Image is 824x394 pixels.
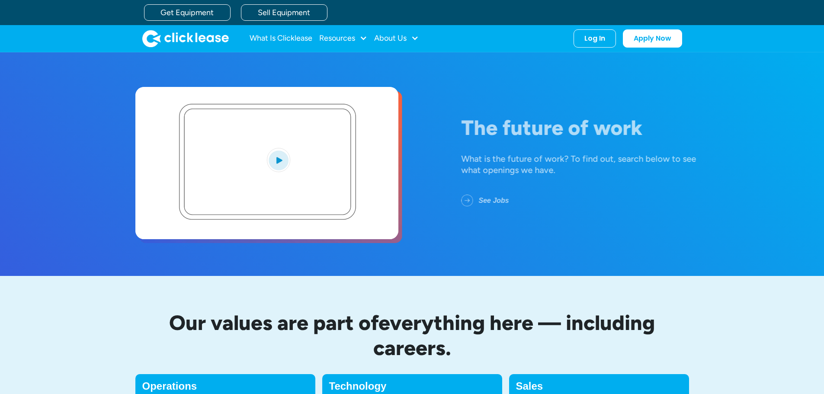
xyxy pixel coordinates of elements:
a: Sell Equipment [241,4,327,21]
h4: Operations [142,381,308,391]
h4: Sales [516,381,682,391]
a: open lightbox [135,87,398,239]
div: Resources [319,30,367,47]
span: everything here — including careers. [373,310,655,360]
a: Get Equipment [144,4,231,21]
a: What Is Clicklease [250,30,312,47]
h1: The future of work [461,116,717,139]
div: Log In [584,34,605,43]
img: Clicklease logo [142,30,229,47]
div: What is the future of work? To find out, search below to see what openings we have. [461,153,717,176]
div: About Us [374,30,419,47]
h4: Technology [329,381,495,391]
a: home [142,30,229,47]
img: Blue play button logo on a light blue circular background [267,148,290,172]
a: Apply Now [623,29,682,48]
h2: Our values are part of [135,311,689,360]
a: See Jobs [461,189,523,212]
